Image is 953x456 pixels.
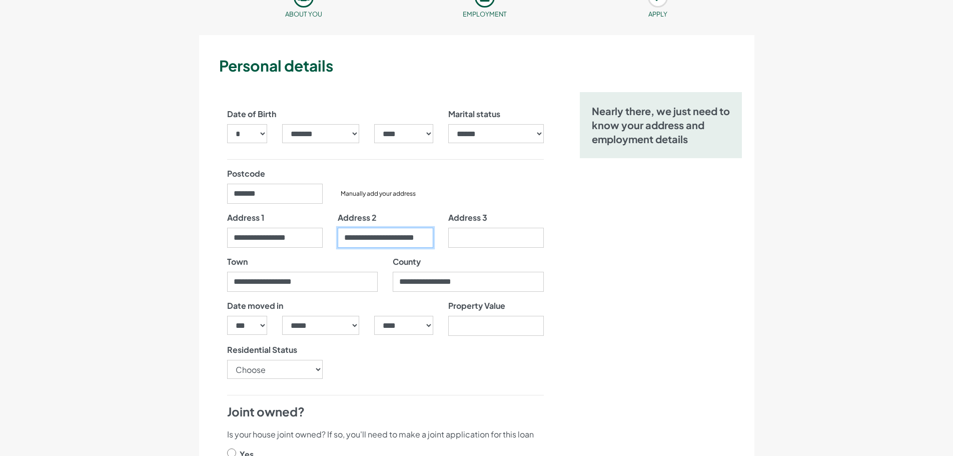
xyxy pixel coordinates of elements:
label: Address 2 [338,212,377,224]
p: Is your house joint owned? If so, you'll need to make a joint application for this loan [227,428,544,440]
h5: Nearly there, we just need to know your address and employment details [592,104,730,146]
label: Town [227,256,248,268]
h3: Personal details [219,55,750,76]
label: Property Value [448,300,505,312]
button: Manually add your address [338,189,419,199]
label: Address 1 [227,212,264,224]
label: Postcode [227,168,265,180]
label: Date of Birth [227,108,276,120]
small: APPLY [648,10,667,18]
label: Address 3 [448,212,487,224]
label: County [393,256,421,268]
label: Date moved in [227,300,283,312]
h4: Joint owned? [227,403,544,420]
label: Residential Status [227,344,297,356]
label: Marital status [448,108,500,120]
small: Employment [463,10,507,18]
small: About you [285,10,322,18]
